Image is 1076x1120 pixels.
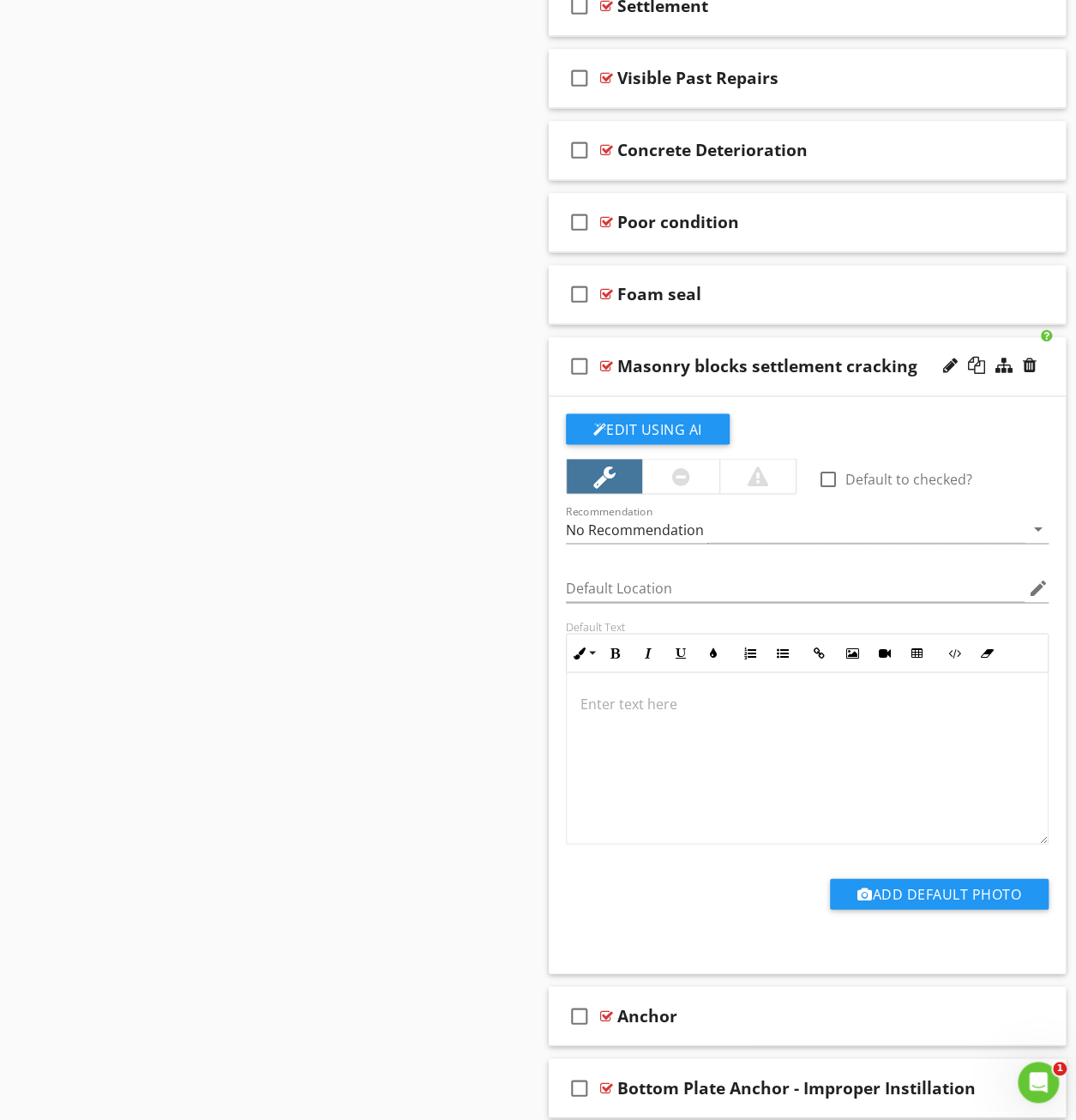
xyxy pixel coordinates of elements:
[617,68,778,88] div: Visible Past Repairs
[567,636,599,669] button: Inline Style
[566,574,1025,602] input: Default Location
[1053,1062,1067,1075] span: 1
[734,636,766,669] button: Ordered List
[566,619,1049,633] div: Default Text
[617,1005,677,1026] div: Anchor
[901,636,934,669] button: Insert Table
[664,636,697,669] button: Underline (Ctrl+U)
[617,1077,976,1098] div: Bottom Plate Anchor - Improper Instillation
[617,356,917,376] div: Masonry blocks settlement cracking
[617,212,739,232] div: Poor condition
[617,284,701,304] div: Foam seal
[697,636,730,669] button: Colors
[566,995,593,1036] i: check_box_outline_blank
[632,636,664,669] button: Italic (Ctrl+I)
[617,140,808,160] div: Concrete Deterioration
[830,878,1049,909] button: Add Default Photo
[1028,518,1049,539] i: arrow_drop_down
[803,636,836,669] button: Insert Link (Ctrl+K)
[1028,577,1049,598] i: edit
[971,636,1003,669] button: Clear Formatting
[566,274,593,315] i: check_box_outline_blank
[566,1067,593,1108] i: check_box_outline_blank
[845,470,971,487] label: Default to checked?
[566,57,593,99] i: check_box_outline_blank
[869,636,901,669] button: Insert Video
[566,202,593,243] i: check_box_outline_blank
[566,346,593,387] i: check_box_outline_blank
[836,636,869,669] button: Insert Image (Ctrl+P)
[766,636,799,669] button: Unordered List
[938,636,971,669] button: Code View
[566,413,730,444] button: Edit Using AI
[566,521,704,537] div: No Recommendation
[1018,1062,1059,1103] iframe: Intercom live chat
[566,129,593,171] i: check_box_outline_blank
